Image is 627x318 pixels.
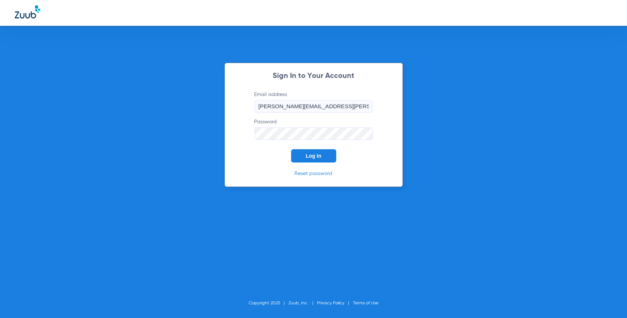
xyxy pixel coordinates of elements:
[15,6,40,18] img: Zuub Logo
[254,91,373,113] label: Email address
[254,118,373,140] label: Password
[590,283,627,318] iframe: Chat Widget
[289,300,317,307] li: Zuub, Inc.
[249,300,289,307] li: Copyright 2025
[306,153,321,159] span: Log In
[317,301,344,305] a: Privacy Policy
[254,127,373,140] input: Password
[291,149,336,163] button: Log In
[295,171,333,176] a: Reset password
[254,100,373,113] input: Email address
[353,301,378,305] a: Terms of Use
[243,72,384,80] h2: Sign In to Your Account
